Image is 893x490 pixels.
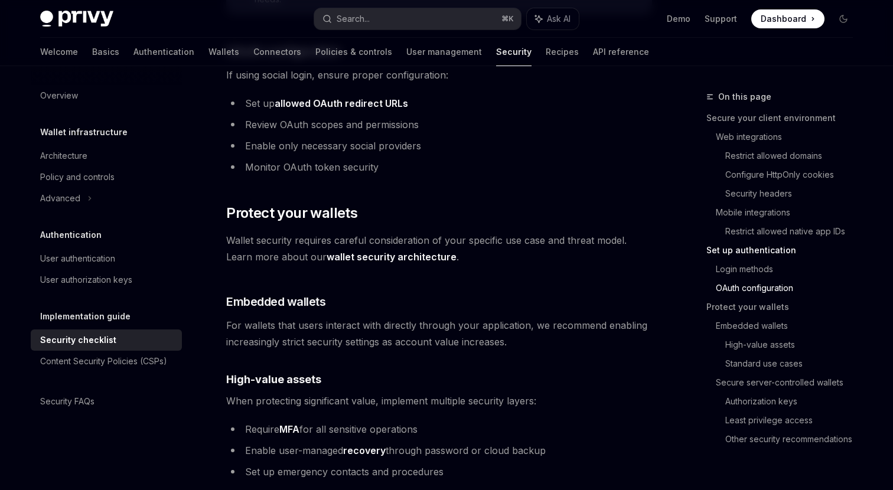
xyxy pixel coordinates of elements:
[725,354,862,373] a: Standard use cases
[547,13,571,25] span: Ask AI
[716,279,862,298] a: OAuth configuration
[527,8,579,30] button: Ask AI
[31,269,182,290] a: User authorization keys
[725,411,862,430] a: Least privilege access
[226,442,652,459] li: Enable user-managed through password or cloud backup
[31,329,182,351] a: Security checklist
[40,191,80,205] div: Advanced
[546,38,579,66] a: Recipes
[716,203,862,222] a: Mobile integrations
[275,97,408,110] a: allowed OAuth redirect URLs
[40,125,128,139] h5: Wallet infrastructure
[226,138,652,154] li: Enable only necessary social providers
[226,463,652,480] li: Set up emergency contacts and procedures
[40,170,115,184] div: Policy and controls
[253,38,301,66] a: Connectors
[667,13,690,25] a: Demo
[706,109,862,128] a: Secure your client environment
[718,90,771,104] span: On this page
[40,251,115,266] div: User authentication
[226,232,652,265] span: Wallet security requires careful consideration of your specific use case and threat model. Learn ...
[40,38,78,66] a: Welcome
[761,13,806,25] span: Dashboard
[725,184,862,203] a: Security headers
[226,67,652,83] span: If using social login, ensure proper configuration:
[314,8,521,30] button: Search...⌘K
[716,373,862,392] a: Secure server-controlled wallets
[226,393,652,409] span: When protecting significant value, implement multiple security layers:
[496,38,532,66] a: Security
[208,38,239,66] a: Wallets
[705,13,737,25] a: Support
[315,38,392,66] a: Policies & controls
[406,38,482,66] a: User management
[725,430,862,449] a: Other security recommendations
[40,11,113,27] img: dark logo
[40,354,167,368] div: Content Security Policies (CSPs)
[501,14,514,24] span: ⌘ K
[716,128,862,146] a: Web integrations
[31,85,182,106] a: Overview
[751,9,824,28] a: Dashboard
[834,9,853,28] button: Toggle dark mode
[725,392,862,411] a: Authorization keys
[226,293,325,310] span: Embedded wallets
[725,146,862,165] a: Restrict allowed domains
[337,12,370,26] div: Search...
[725,165,862,184] a: Configure HttpOnly cookies
[40,394,94,409] div: Security FAQs
[343,445,386,457] a: recovery
[716,260,862,279] a: Login methods
[226,204,357,223] span: Protect your wallets
[133,38,194,66] a: Authentication
[31,351,182,372] a: Content Security Policies (CSPs)
[279,423,299,436] a: MFA
[31,166,182,188] a: Policy and controls
[725,335,862,354] a: High-value assets
[327,251,457,263] a: wallet security architecture
[40,89,78,103] div: Overview
[226,159,652,175] li: Monitor OAuth token security
[31,391,182,412] a: Security FAQs
[725,222,862,241] a: Restrict allowed native app IDs
[226,116,652,133] li: Review OAuth scopes and permissions
[226,421,652,437] li: Require for all sensitive operations
[40,273,132,287] div: User authorization keys
[40,309,131,324] h5: Implementation guide
[40,228,102,242] h5: Authentication
[226,95,652,112] li: Set up
[31,145,182,166] a: Architecture
[40,333,116,347] div: Security checklist
[40,149,87,163] div: Architecture
[706,298,862,316] a: Protect your wallets
[706,241,862,260] a: Set up authentication
[226,317,652,350] span: For wallets that users interact with directly through your application, we recommend enabling inc...
[593,38,649,66] a: API reference
[31,248,182,269] a: User authentication
[716,316,862,335] a: Embedded wallets
[226,373,321,386] strong: High-value assets
[92,38,119,66] a: Basics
